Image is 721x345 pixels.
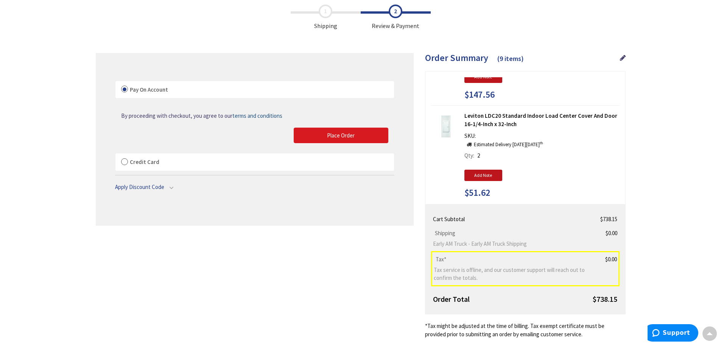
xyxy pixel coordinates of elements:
[464,112,620,128] strong: Leviton LDC20 Standard Indoor Load Center Cover And Door 16-1/4-Inch x 32-Inch
[425,322,626,338] : *Tax might be adjusted at the time of billing. Tax exempt certificate must be provided prior to s...
[327,132,355,139] span: Place Order
[433,240,587,248] span: Early AM Truck - Early AM Truck Shipping
[130,158,159,165] span: Credit Card
[464,188,490,198] span: $51.62
[121,112,282,119] span: By proceeding with checkout, you agree to our
[464,141,543,148] p: Estimated Delivery [DATE][DATE]
[425,52,488,64] span: Order Summary
[232,112,282,119] span: terms and conditions
[593,294,617,304] span: $738.15
[464,152,473,159] span: Qty
[605,256,617,263] span: $0.00
[648,324,698,343] iframe: Opens a widget where you can find more information
[115,183,164,190] span: Apply Discount Code
[464,132,476,140] div: SKU:
[606,229,617,237] span: $0.00
[291,5,361,30] span: Shipping
[434,266,587,282] span: Tax service is offline, and our customer support will reach out to confirm the totals.
[600,215,617,223] span: $738.15
[431,212,590,226] th: Cart Subtotal
[433,229,457,237] span: Shipping
[294,128,388,144] button: Place Order
[497,54,524,63] span: (9 items)
[477,152,480,159] span: 2
[361,5,431,30] span: Review & Payment
[434,115,458,138] img: Leviton LDC20 Standard Indoor Load Center Cover And Door 16-1/4-Inch x 32-Inch
[464,90,495,100] span: $147.56
[540,140,543,145] sup: th
[433,294,470,304] strong: Order Total
[130,86,168,93] span: Pay On Account
[121,112,282,120] a: By proceeding with checkout, you agree to ourterms and conditions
